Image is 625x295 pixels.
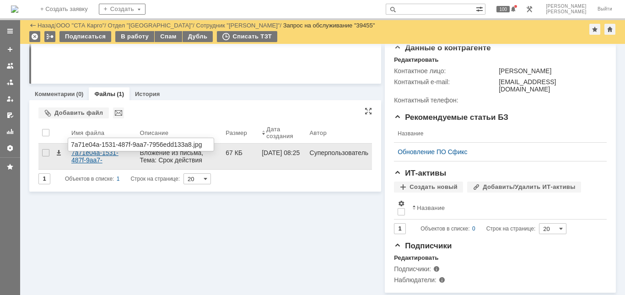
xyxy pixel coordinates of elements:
[3,75,17,90] a: Заявки в моей ответственности
[398,148,596,156] a: Обновление ПО Сфикс
[417,204,445,211] div: Название
[94,91,115,97] a: Файлы
[3,124,17,139] a: Отчеты
[3,108,17,123] a: Мои согласования
[476,4,485,13] span: Расширенный поиск
[499,78,603,93] div: [EMAIL_ADDRESS][DOMAIN_NAME]
[49,96,62,103] span: com
[71,149,132,164] div: 7a71e04a-1531-487f-9aa7-7956edd133a8.jpg
[546,4,587,9] span: [PERSON_NAME]
[55,149,62,156] span: Скачать файл
[266,126,295,139] div: Дата создания
[409,196,599,220] th: Название
[48,96,49,103] span: .
[226,149,254,156] div: 67 КБ
[222,122,258,144] th: Размер
[394,67,497,75] div: Контактное лицо:
[196,22,280,29] a: Сотрудник "[PERSON_NAME]"
[394,254,438,262] div: Редактировать
[68,122,136,144] th: Имя файла
[3,42,17,57] a: Создать заявку
[499,67,603,75] div: [PERSON_NAME]
[496,6,510,12] span: 100
[108,22,193,29] a: Отдел "[GEOGRAPHIC_DATA]"
[604,24,615,35] div: Сделать домашней страницей
[420,223,535,234] i: Строк на странице:
[3,59,17,73] a: Заявки на командах
[394,43,491,52] span: Данные о контрагенте
[140,129,168,136] div: Описание
[164,15,191,22] span: Windows
[394,125,599,143] th: Название
[589,24,600,35] div: Добавить в избранное
[65,173,180,184] i: Строк на странице:
[56,22,108,29] div: /
[420,225,469,232] span: Объектов в списке:
[310,129,327,136] div: Автор
[54,21,56,28] div: |
[44,31,55,42] div: Работа с массовостью
[11,5,18,13] a: Перейти на домашнюю страницу
[56,22,105,29] a: ООО "СТА Карго"
[310,149,369,156] div: Суперпользователь
[3,91,17,106] a: Мои заявки
[12,96,15,103] span: -
[365,107,372,115] div: На всю страницу
[258,122,306,144] th: Дата создания
[135,91,160,97] a: История
[65,176,114,182] span: Объектов в списке:
[394,265,486,273] div: Подписчики:
[117,91,124,97] div: (1)
[524,4,535,15] a: Перейти в интерфейс администратора
[196,22,283,29] div: /
[398,200,405,207] span: Настройки
[226,129,247,136] div: Размер
[394,56,438,64] div: Редактировать
[99,4,145,15] div: Создать
[262,149,300,156] div: [DATE] 08:25
[76,91,84,97] div: (0)
[113,107,124,118] div: Отправить выбранные файлы
[71,129,104,136] div: Имя файла
[394,276,486,284] div: Наблюдатели:
[394,113,508,122] span: Рекомендуемые статьи БЗ
[546,9,587,15] span: [PERSON_NAME]
[394,169,446,177] span: ИТ-активы
[472,223,475,234] div: 0
[11,5,18,13] img: logo
[108,22,196,29] div: /
[283,22,375,29] div: Запрос на обслуживание "39455"
[71,141,208,148] div: 7a71e04a-1531-487f-9aa7-7956edd133a8.jpg
[29,31,40,42] div: Удалить
[35,91,75,97] a: Комментарии
[117,173,120,184] div: 1
[3,141,17,156] a: Настройки
[306,122,372,144] th: Автор
[394,241,452,250] span: Подписчики
[394,97,497,104] div: Контактный телефон:
[38,22,54,29] a: Назад
[394,78,497,86] div: Контактный e-mail:
[15,96,48,103] span: TotalGroup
